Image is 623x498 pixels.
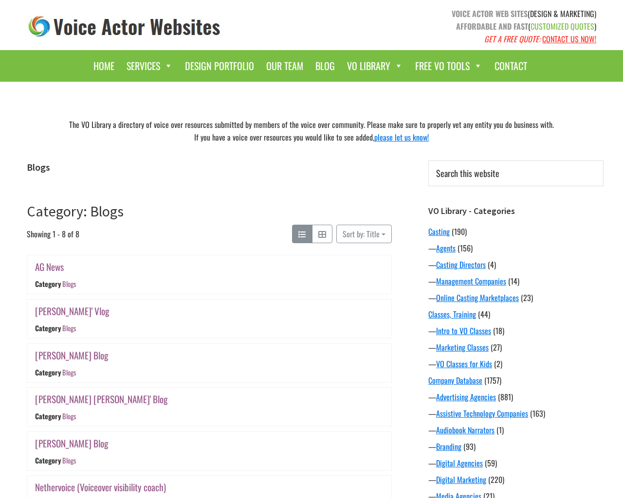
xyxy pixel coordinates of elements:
div: — [428,259,604,270]
div: Category [35,411,61,421]
h1: Blogs [27,161,392,173]
a: VO Library [342,55,408,77]
span: (190) [452,226,467,237]
a: Intro to VO Classes [436,325,491,337]
a: Company Database [428,374,482,386]
a: Branding [436,441,461,452]
input: Search this website [428,160,604,186]
a: Assistive Technology Companies [436,408,528,419]
a: [PERSON_NAME]' Vlog [35,304,109,318]
span: (93) [463,441,476,452]
h3: VO Library - Categories [428,206,604,216]
span: CUSTOMIZED QUOTES [531,20,594,32]
a: Online Casting Marketplaces [436,292,519,303]
a: Home [89,55,119,77]
span: (27) [491,341,502,353]
a: Marketing Classes [436,341,489,353]
span: (4) [488,259,496,270]
div: — [428,457,604,469]
div: Category [35,367,61,377]
a: Design Portfolio [180,55,259,77]
div: — [428,408,604,419]
a: Management Companies [436,275,506,287]
div: — [428,341,604,353]
p: (DESIGN & MARKETING) ( ) [319,7,596,45]
a: Our Team [261,55,308,77]
span: Showing 1 - 8 of 8 [27,225,79,243]
strong: AFFORDABLE AND FAST [456,20,528,32]
div: The VO Library a directory of voice over resources submitted by members of the voice over communi... [19,116,604,146]
a: please let us know! [374,131,429,143]
strong: VOICE ACTOR WEB SITES [452,8,528,19]
div: — [428,424,604,436]
a: Blogs [62,455,76,465]
span: (1) [496,424,504,436]
div: — [428,242,604,254]
a: Category: Blogs [27,202,124,220]
span: (44) [478,308,490,320]
span: (1757) [484,374,501,386]
div: — [428,391,604,403]
div: — [428,358,604,370]
div: — [428,474,604,485]
span: (23) [521,292,533,303]
a: Classes, Training [428,308,476,320]
span: (14) [508,275,519,287]
a: Digital Agencies [436,457,483,469]
a: Digital Marketing [436,474,486,485]
a: AG News [35,260,64,274]
div: — [428,441,604,452]
div: — [428,275,604,287]
span: (220) [488,474,504,485]
a: Agents [436,242,456,254]
div: Category [35,323,61,333]
a: [PERSON_NAME] [PERSON_NAME]' Blog [35,392,167,406]
em: GET A FREE QUOTE: [484,33,540,45]
a: Blogs [62,367,76,377]
img: voice_actor_websites_logo [27,14,222,39]
a: Contact [490,55,532,77]
a: Nethervoice (Voiceover visibility coach) [35,480,166,494]
a: Advertising Agencies [436,391,496,403]
a: [PERSON_NAME] Blog [35,348,108,362]
a: [PERSON_NAME] Blog [35,436,108,450]
span: (163) [530,408,545,419]
div: Category [35,455,61,465]
a: Blog [311,55,340,77]
a: Audiobook Narrators [436,424,495,436]
button: Sort by: Title [336,225,392,243]
a: VO Classes for Kids [436,358,492,370]
span: (156) [458,242,473,254]
a: Services [122,55,178,77]
a: Blogs [62,279,76,289]
a: Blogs [62,411,76,421]
div: — [428,325,604,337]
a: Free VO Tools [410,55,487,77]
div: Category [35,279,61,289]
div: — [428,292,604,303]
span: (59) [485,457,497,469]
a: CONTACT US NOW! [542,33,596,45]
span: (18) [493,325,504,337]
a: Blogs [62,323,76,333]
a: Casting Directors [436,259,486,270]
a: Casting [428,226,450,237]
span: (881) [498,391,513,403]
span: (2) [494,358,502,370]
